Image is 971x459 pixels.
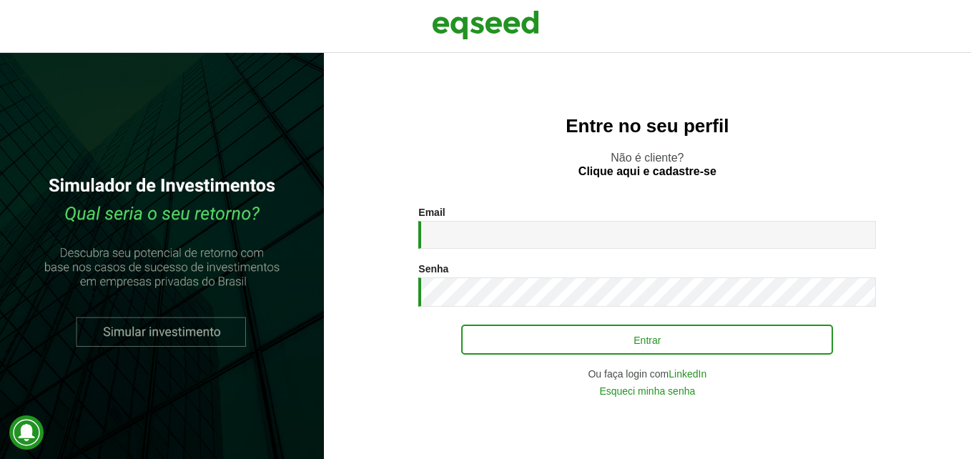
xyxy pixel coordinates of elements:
a: LinkedIn [669,369,706,379]
img: EqSeed Logo [432,7,539,43]
a: Esqueci minha senha [599,386,695,396]
div: Ou faça login com [418,369,876,379]
h2: Entre no seu perfil [353,116,942,137]
p: Não é cliente? [353,151,942,178]
label: Email [418,207,445,217]
a: Clique aqui e cadastre-se [578,166,716,177]
label: Senha [418,264,448,274]
button: Entrar [461,325,833,355]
